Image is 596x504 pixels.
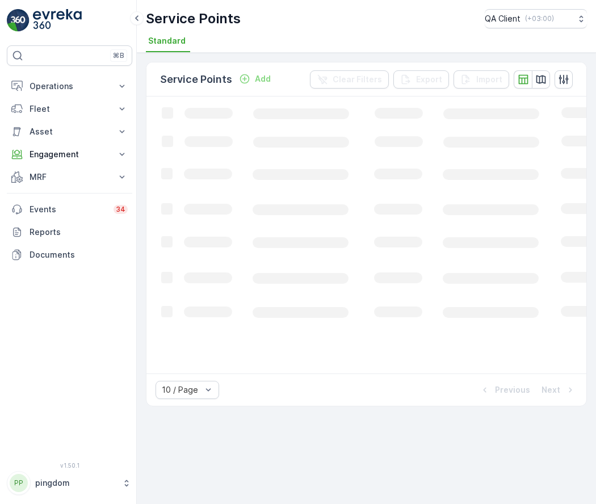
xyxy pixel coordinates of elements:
p: Reports [30,226,128,238]
button: Operations [7,75,132,98]
a: Documents [7,243,132,266]
p: Engagement [30,149,110,160]
img: logo [7,9,30,32]
button: QA Client(+03:00) [485,9,587,28]
p: Service Points [160,72,232,87]
p: Asset [30,126,110,137]
p: Next [542,384,560,396]
p: Add [255,73,271,85]
span: v 1.50.1 [7,462,132,469]
p: Fleet [30,103,110,115]
p: ⌘B [113,51,124,60]
p: QA Client [485,13,521,24]
p: Import [476,74,502,85]
button: Import [454,70,509,89]
button: Engagement [7,143,132,166]
button: MRF [7,166,132,188]
button: Next [540,383,577,397]
button: Asset [7,120,132,143]
button: Fleet [7,98,132,120]
button: Add [234,72,275,86]
p: 34 [116,205,125,214]
p: Clear Filters [333,74,382,85]
span: Standard [148,35,186,47]
button: PPpingdom [7,471,132,495]
img: logo_light-DOdMpM7g.png [33,9,82,32]
p: pingdom [35,477,116,489]
div: PP [10,474,28,492]
p: MRF [30,171,110,183]
p: Operations [30,81,110,92]
p: Documents [30,249,128,261]
p: Events [30,204,107,215]
button: Clear Filters [310,70,389,89]
a: Events34 [7,198,132,221]
button: Export [393,70,449,89]
button: Previous [478,383,531,397]
p: ( +03:00 ) [525,14,554,23]
a: Reports [7,221,132,243]
p: Export [416,74,442,85]
p: Previous [495,384,530,396]
p: Service Points [146,10,241,28]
